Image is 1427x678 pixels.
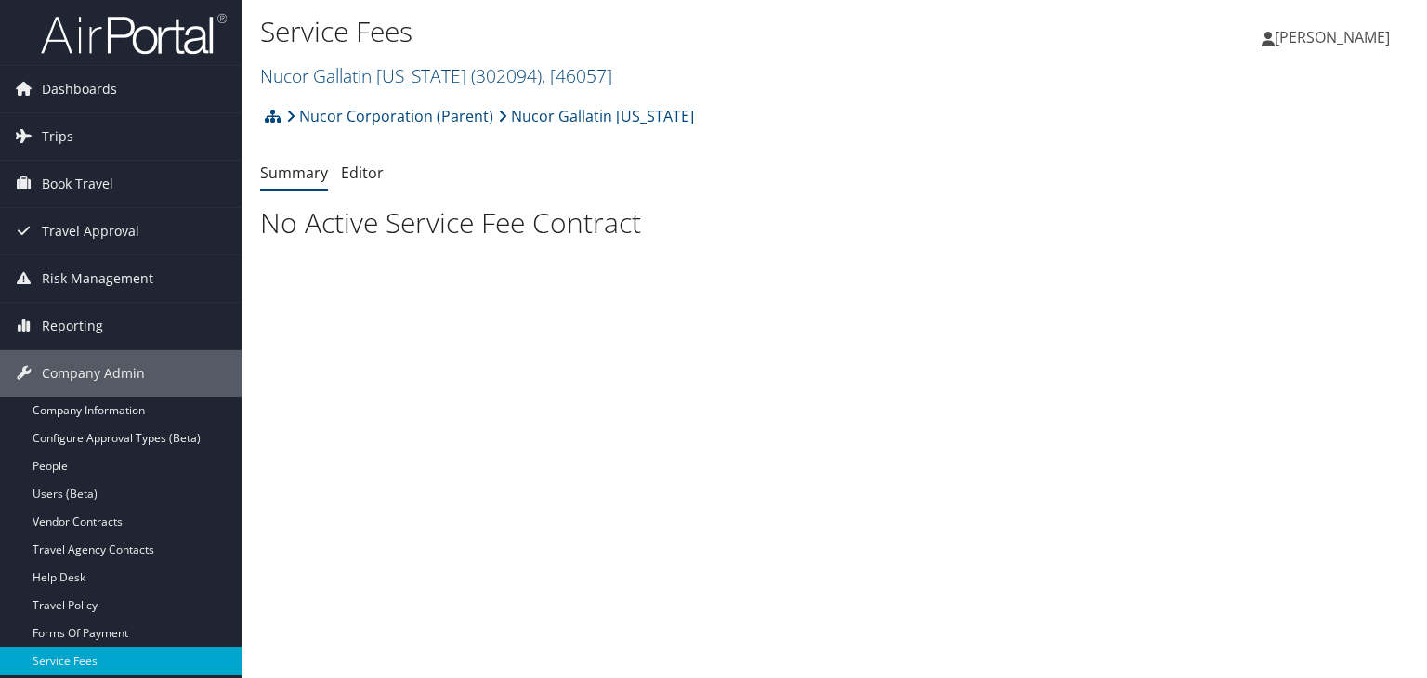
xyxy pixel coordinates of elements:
[42,303,103,349] span: Reporting
[286,98,493,135] a: Nucor Corporation (Parent)
[260,203,1408,242] h1: No Active Service Fee Contract
[42,208,139,254] span: Travel Approval
[260,63,612,88] a: Nucor Gallatin [US_STATE]
[42,350,145,397] span: Company Admin
[1275,27,1390,47] span: [PERSON_NAME]
[260,163,328,183] a: Summary
[542,63,612,88] span: , [ 46057 ]
[1262,9,1408,65] a: [PERSON_NAME]
[471,63,542,88] span: ( 302094 )
[498,98,694,135] a: Nucor Gallatin [US_STATE]
[41,12,227,56] img: airportal-logo.png
[260,12,1026,51] h1: Service Fees
[341,163,384,183] a: Editor
[42,161,113,207] span: Book Travel
[42,66,117,112] span: Dashboards
[42,255,153,302] span: Risk Management
[42,113,73,160] span: Trips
